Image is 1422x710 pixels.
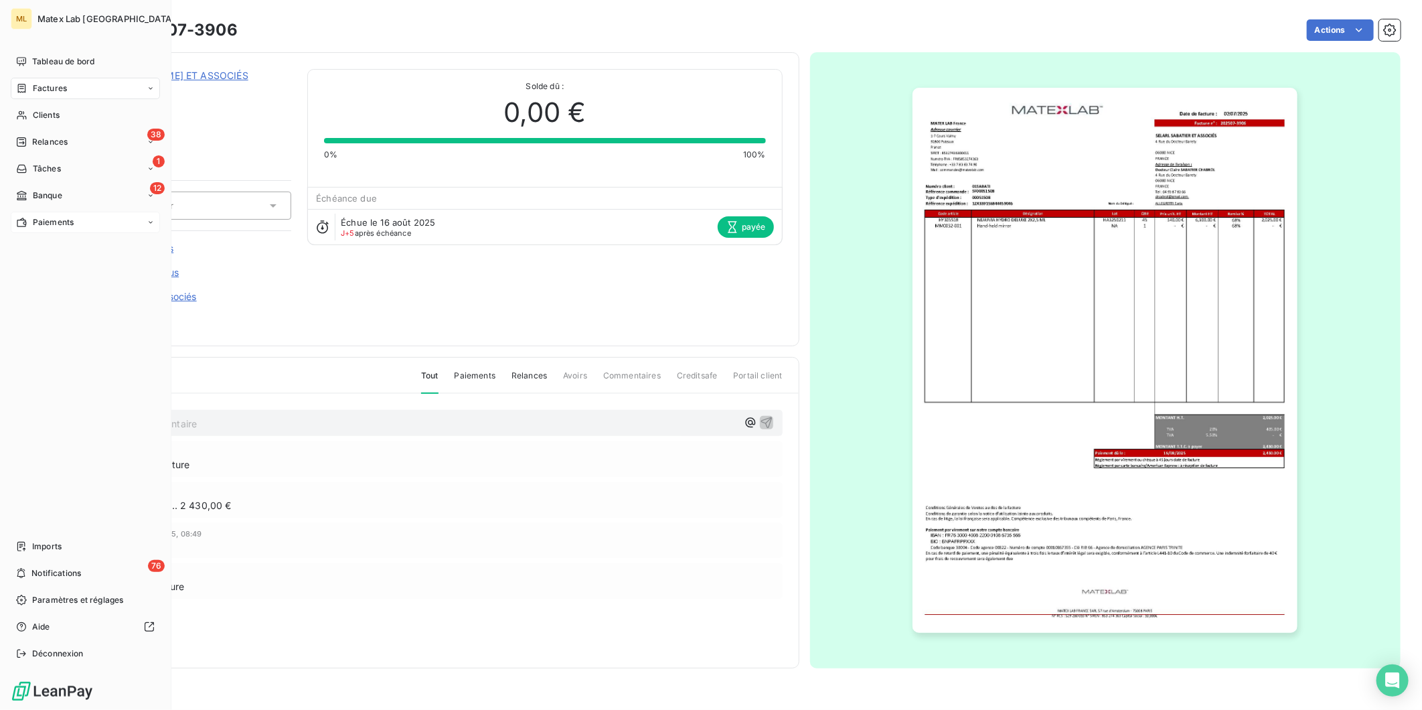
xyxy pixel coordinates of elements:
span: 0% [324,149,337,161]
span: 12 [150,182,165,194]
span: Paiements [455,370,495,393]
span: 76 [148,560,165,572]
span: J+5 [341,228,354,238]
a: Paiements [11,212,160,233]
span: Paramètres et réglages [32,594,123,606]
span: Relances [32,136,68,148]
span: après échéance [341,229,411,237]
span: Creditsafe [677,370,718,393]
span: Matex Lab [GEOGRAPHIC_DATA] [37,13,175,24]
a: 12Banque [11,185,160,206]
h3: 202507-3906 [125,18,238,42]
span: Tâches [33,163,61,175]
div: Open Intercom Messenger [1376,664,1409,697]
span: Avoirs [563,370,587,393]
span: Tout [421,370,439,394]
span: Notifications [31,567,81,579]
span: 38 [147,129,165,141]
span: Relances [511,370,547,393]
span: 100% [743,149,766,161]
a: Imports [11,536,160,557]
span: 01SABATI [105,85,291,96]
span: Solde dû : [324,80,765,92]
span: Paiements [33,216,74,228]
span: Factures [33,82,67,94]
a: Clients [11,104,160,126]
a: 1Tâches [11,158,160,180]
span: Portail client [733,370,782,393]
span: Tableau de bord [32,56,94,68]
span: 2 430,00 € [180,499,232,512]
div: ML [11,8,32,29]
a: Factures [11,78,160,99]
a: 38Relances [11,131,160,153]
a: Aide [11,616,160,638]
span: Commentaires [603,370,661,393]
a: Tableau de bord [11,51,160,72]
a: Paramètres et réglages [11,589,160,611]
span: Échéance due [316,193,377,204]
span: Imports [32,541,62,553]
span: 0,00 € [503,92,586,133]
img: invoice_thumbnail [913,88,1297,633]
a: [PERSON_NAME] ET ASSOCIÉS [105,70,248,81]
button: Actions [1307,19,1374,41]
span: Aide [32,621,50,633]
span: Échue le 16 août 2025 [341,217,435,228]
span: 1 [153,155,165,167]
span: payée [718,216,774,238]
span: Banque [33,190,62,202]
span: Déconnexion [32,648,84,660]
span: Clients [33,109,60,121]
img: Logo LeanPay [11,681,94,702]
